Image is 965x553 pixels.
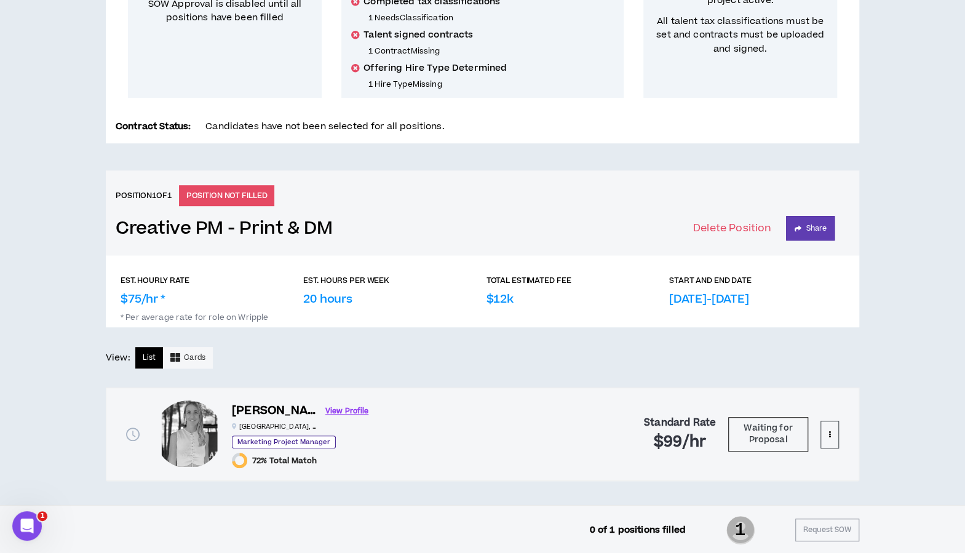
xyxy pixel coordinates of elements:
[654,432,706,452] h2: $99 /hr
[205,120,444,133] span: Candidates have not been selected for all positions.
[728,417,808,452] button: Waiting for Proposal
[12,511,42,541] iframe: Intercom live chat
[669,291,749,308] p: [DATE]-[DATE]
[644,417,716,429] h4: Standard Rate
[121,291,165,308] p: $75/hr
[252,456,317,466] span: 72% Total Match
[363,62,507,74] span: Offering Hire Type Determined
[184,352,205,364] span: Cards
[693,216,771,241] button: Delete Position
[486,275,571,286] p: TOTAL ESTIMATED FEE
[363,29,473,41] span: Talent signed contracts
[232,422,318,431] p: [GEOGRAPHIC_DATA] , [GEOGRAPHIC_DATA]
[653,15,827,56] span: All talent tax classifications must be set and contracts must be uploaded and signed.
[116,218,332,239] a: Creative PM - Print & DM
[154,400,222,468] div: Manuela M.
[126,428,140,441] span: clock-circle
[590,523,686,537] p: 0 of 1 positions filled
[116,190,172,201] h6: Position 1 of 1
[669,275,752,286] p: START AND END DATE
[232,436,336,448] p: Marketing Project Manager
[368,46,614,56] p: 1 Contract Missing
[795,519,859,541] button: Request SOW
[303,291,352,308] p: 20 hours
[38,511,47,521] span: 1
[121,275,189,286] p: EST. HOURLY RATE
[486,291,514,308] p: $12k
[368,79,614,89] p: 1 Hire Type Missing
[121,308,844,322] p: * Per average rate for role on Wripple
[179,185,275,206] p: POSITION NOT FILLED
[786,216,835,241] button: Share
[163,347,213,368] button: Cards
[368,13,614,23] p: 1 Needs Classification
[232,402,318,420] h6: [PERSON_NAME]
[106,351,130,365] p: View:
[116,120,191,133] p: Contract Status:
[325,400,368,422] a: View Profile
[303,275,389,286] p: EST. HOURS PER WEEK
[726,515,755,546] span: 1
